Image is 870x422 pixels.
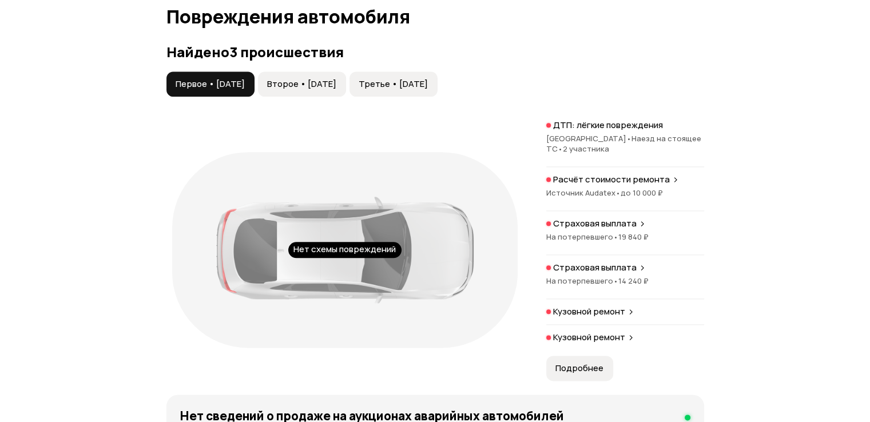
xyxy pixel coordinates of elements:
span: Источник Audatex [546,188,621,198]
span: Второе • [DATE] [267,78,336,90]
span: Наезд на стоящее ТС [546,133,701,154]
button: Второе • [DATE] [258,71,346,97]
span: 14 240 ₽ [618,276,649,286]
span: • [615,188,621,198]
button: Подробнее [546,356,613,381]
div: Нет схемы повреждений [288,242,402,258]
span: Первое • [DATE] [176,78,245,90]
span: до 10 000 ₽ [621,188,663,198]
button: Первое • [DATE] [166,71,255,97]
span: • [558,144,563,154]
p: Кузовной ремонт [553,332,625,343]
h1: Повреждения автомобиля [166,6,704,27]
span: • [613,276,618,286]
h3: Найдено 3 происшествия [166,44,704,60]
span: [GEOGRAPHIC_DATA] [546,133,631,144]
span: На потерпевшего [546,232,618,242]
span: • [613,232,618,242]
p: Кузовной ремонт [553,306,625,317]
span: Подробнее [555,363,603,374]
span: 19 840 ₽ [618,232,649,242]
p: Страховая выплата [553,262,637,273]
p: Расчёт стоимости ремонта [553,174,670,185]
span: На потерпевшего [546,276,618,286]
span: 2 участника [563,144,609,154]
button: Третье • [DATE] [349,71,438,97]
p: ДТП: лёгкие повреждения [553,120,663,131]
p: Страховая выплата [553,218,637,229]
span: • [626,133,631,144]
span: Третье • [DATE] [359,78,428,90]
